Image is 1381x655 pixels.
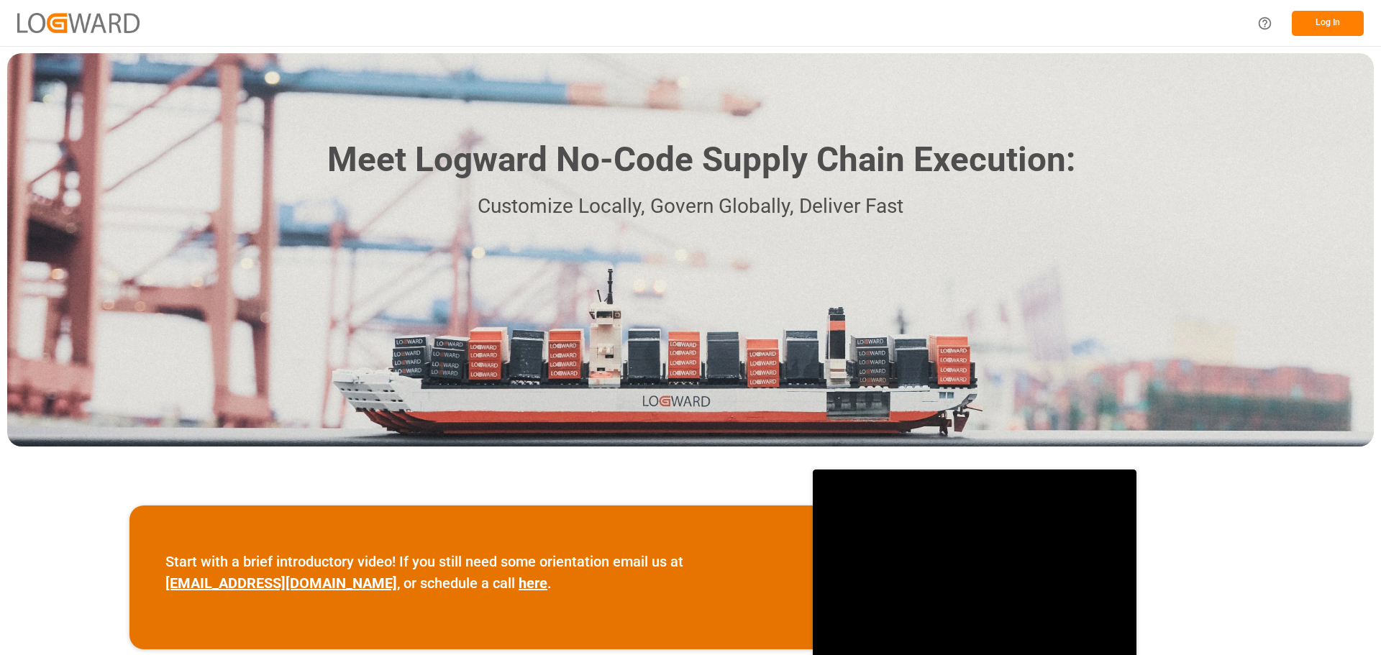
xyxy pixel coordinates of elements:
[327,134,1075,185] h1: Meet Logward No-Code Supply Chain Execution:
[165,574,397,592] a: [EMAIL_ADDRESS][DOMAIN_NAME]
[1292,11,1364,36] button: Log In
[306,191,1075,223] p: Customize Locally, Govern Globally, Deliver Fast
[519,574,547,592] a: here
[1249,7,1281,40] button: Help Center
[17,13,140,32] img: Logward_new_orange.png
[165,551,777,594] p: Start with a brief introductory video! If you still need some orientation email us at , or schedu...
